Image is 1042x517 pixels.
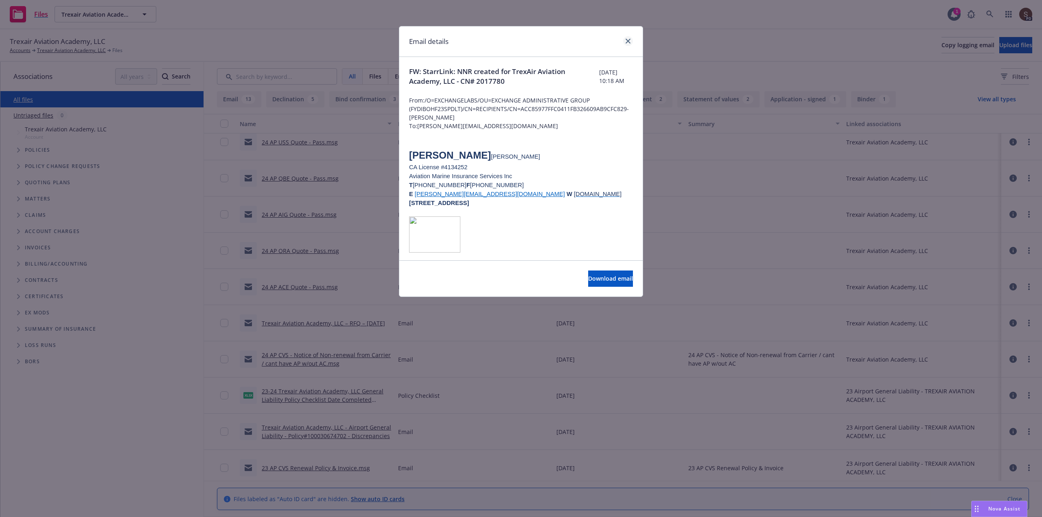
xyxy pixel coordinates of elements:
[409,164,467,170] span: CA License #4134252
[972,501,982,517] div: Drag to move
[409,182,413,188] span: T
[574,191,622,197] a: [DOMAIN_NAME]
[466,182,470,188] b: F
[413,182,524,188] span: [PHONE_NUMBER] [PHONE_NUMBER]
[409,67,599,86] span: FW: StarrLink: NNR created for TrexAir Aviation Academy, LLC - CN# 2017780
[415,191,565,197] a: [PERSON_NAME][EMAIL_ADDRESS][DOMAIN_NAME]
[409,150,491,161] span: [PERSON_NAME]
[988,505,1020,512] span: Nova Assist
[588,270,633,287] button: Download email
[409,96,633,122] span: From: /O=EXCHANGELABS/OU=EXCHANGE ADMINISTRATIVE GROUP (FYDIBOHF23SPDLT)/CN=RECIPIENTS/CN=ACC8597...
[567,191,572,197] b: W
[409,36,449,47] h1: Email details
[971,501,1027,517] button: Nova Assist
[599,68,633,85] span: [DATE] 10:18 AM
[409,216,460,253] img: image001.png@01DA64AD.0186EB30
[491,153,540,160] span: [PERSON_NAME]
[409,191,413,197] span: E
[409,200,469,206] span: [STREET_ADDRESS]
[409,122,633,130] span: To: [PERSON_NAME][EMAIL_ADDRESS][DOMAIN_NAME]
[409,173,512,179] span: Aviation Marine Insurance Services Inc
[588,275,633,282] span: Download email
[623,36,633,46] a: close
